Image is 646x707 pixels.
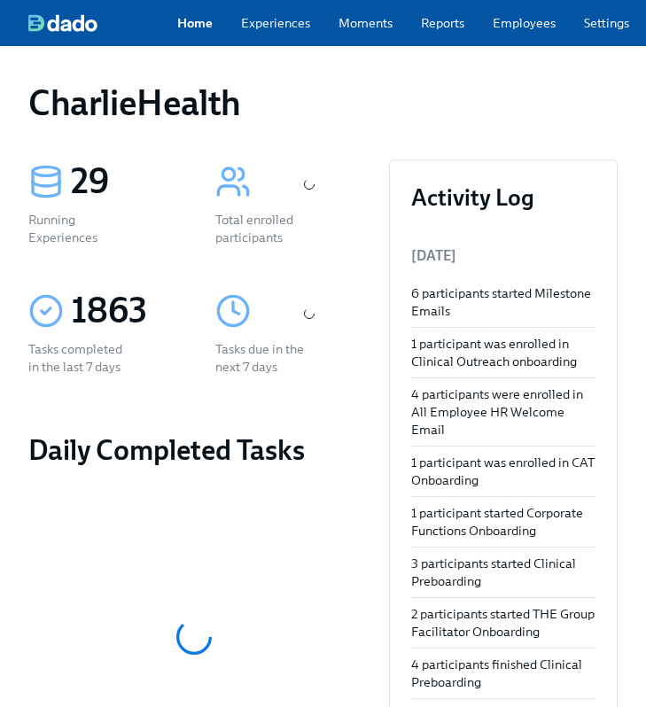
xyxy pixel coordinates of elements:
a: Settings [584,14,629,32]
div: Tasks due in the next 7 days [215,340,322,376]
h1: CharlieHealth [28,82,241,124]
div: Running Experiences [28,211,135,246]
div: 29 [71,159,173,204]
h2: Daily Completed Tasks [28,432,361,468]
img: dado [28,14,97,32]
a: dado [28,14,177,32]
div: 1 participant was enrolled in CAT Onboarding [411,454,595,489]
div: 6 participants started Milestone Emails [411,284,595,320]
span: [DATE] [411,247,456,264]
a: Employees [493,14,556,32]
div: 3 participants started Clinical Preboarding [411,555,595,590]
div: Tasks completed in the last 7 days [28,340,135,376]
div: 1 participant started Corporate Functions Onboarding [411,504,595,540]
div: 4 participants were enrolled in All Employee HR Welcome Email [411,385,595,439]
h3: Activity Log [411,182,595,214]
div: 1 participant was enrolled in Clinical Outreach onboarding [411,335,595,370]
a: Moments [339,14,393,32]
div: 2 participants started THE Group Facilitator Onboarding [411,605,595,641]
div: 1863 [71,289,173,333]
a: Home [177,14,213,32]
div: Total enrolled participants [215,211,322,246]
div: 4 participants finished Clinical Preboarding [411,656,595,691]
a: Reports [421,14,464,32]
a: Experiences [241,14,310,32]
